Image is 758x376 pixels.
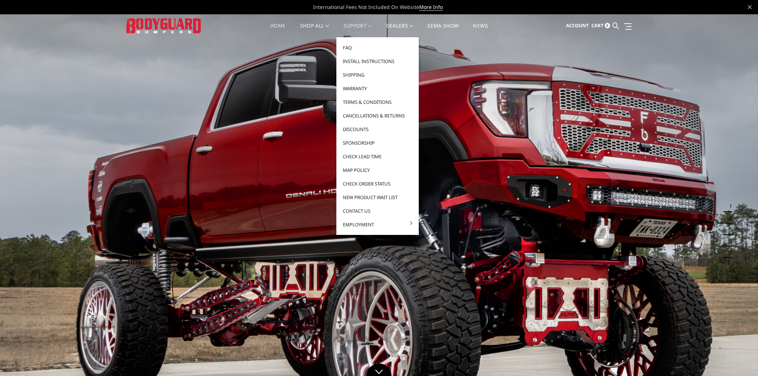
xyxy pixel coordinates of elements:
button: 5 of 5 [725,246,732,258]
a: Terms & Conditions [339,95,416,109]
a: Warranty [339,82,416,95]
a: MAP Policy [339,163,416,177]
button: 4 of 5 [725,235,732,246]
a: Dealers [386,23,413,37]
span: 0 [605,23,610,28]
a: More Info [419,4,443,11]
a: Check Lead Time [339,150,416,163]
a: Check Order Status [339,177,416,191]
img: BODYGUARD BUMPERS [126,18,202,33]
button: 2 of 5 [725,212,732,223]
a: Sponsorship [339,136,416,150]
a: Click to Down [366,363,392,376]
a: Shipping [339,68,416,82]
a: Account [566,16,589,35]
a: shop all [300,23,329,37]
a: Cancellations & Returns [339,109,416,122]
span: Account [566,22,589,29]
button: 1 of 5 [725,201,732,212]
a: Support [344,23,372,37]
a: SEMA Show [427,23,459,37]
a: Employment [339,218,416,231]
button: 3 of 5 [725,223,732,235]
span: Cart [591,22,604,29]
a: News [473,23,488,37]
a: FAQ [339,41,416,54]
a: Cart 0 [591,16,610,35]
a: Home [270,23,286,37]
a: Discounts [339,122,416,136]
a: Contact Us [339,204,416,218]
a: New Product Wait List [339,191,416,204]
a: Install Instructions [339,54,416,68]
